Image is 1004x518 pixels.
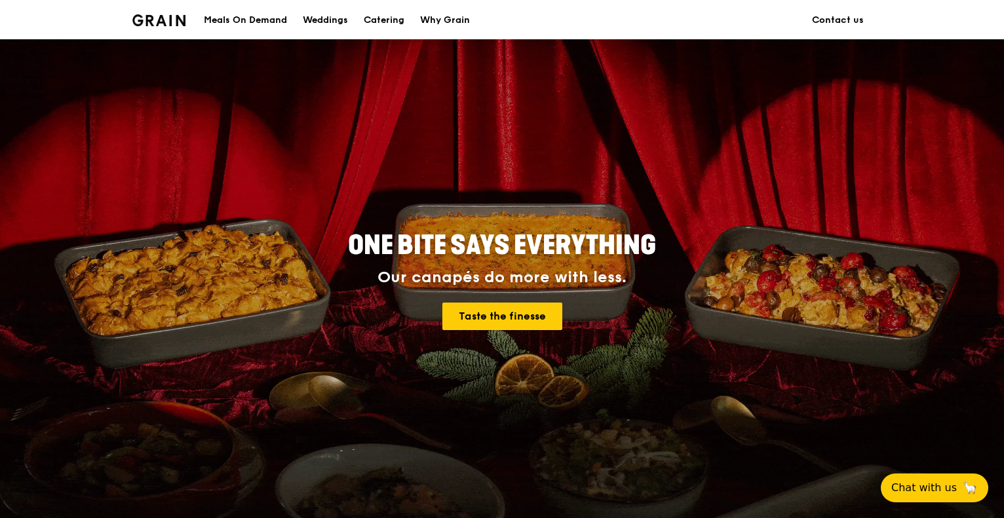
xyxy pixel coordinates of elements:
a: Why Grain [412,1,478,40]
span: 🦙 [962,480,978,496]
div: Weddings [303,1,348,40]
a: Weddings [295,1,356,40]
div: Why Grain [420,1,470,40]
div: Catering [364,1,404,40]
span: Chat with us [891,480,957,496]
a: Contact us [804,1,872,40]
span: ONE BITE SAYS EVERYTHING [348,230,656,261]
div: Meals On Demand [204,1,287,40]
a: Taste the finesse [442,303,562,330]
img: Grain [132,14,185,26]
a: Catering [356,1,412,40]
div: Our canapés do more with less. [266,268,738,287]
button: Chat with us🦙 [881,473,988,502]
